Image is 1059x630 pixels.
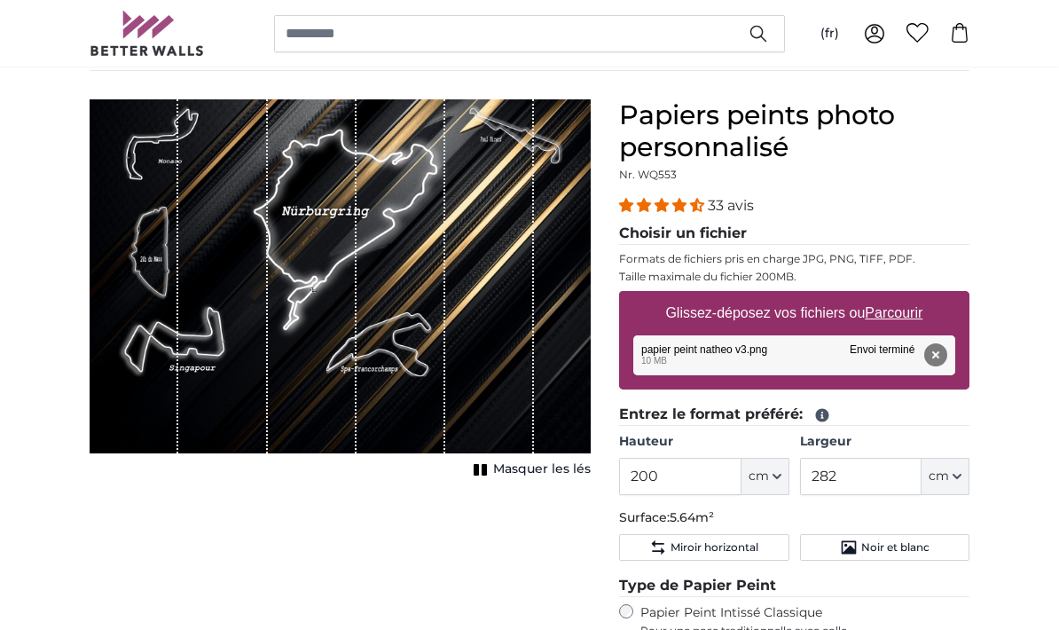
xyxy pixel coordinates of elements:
[806,18,853,50] button: (fr)
[929,468,949,485] span: cm
[861,540,930,555] span: Noir et blanc
[922,458,969,495] button: cm
[468,457,591,482] button: Masquer les lés
[670,509,714,525] span: 5.64m²
[800,433,969,451] label: Largeur
[619,223,969,245] legend: Choisir un fichier
[619,168,677,181] span: Nr. WQ553
[619,575,969,597] legend: Type de Papier Peint
[493,461,591,478] span: Masquer les lés
[619,270,969,284] p: Taille maximale du fichier 200MB.
[708,197,754,214] span: 33 avis
[619,433,788,451] label: Hauteur
[619,534,788,561] button: Miroir horizontal
[866,305,923,320] u: Parcourir
[749,468,769,485] span: cm
[800,534,969,561] button: Noir et blanc
[90,99,591,482] div: 1 of 1
[619,404,969,426] legend: Entrez le format préféré:
[619,99,969,163] h1: Papiers peints photo personnalisé
[619,509,969,527] p: Surface:
[90,11,205,56] img: Betterwalls
[741,458,789,495] button: cm
[659,295,930,331] label: Glissez-déposez vos fichiers ou
[619,197,708,214] span: 4.33 stars
[619,252,969,266] p: Formats de fichiers pris en charge JPG, PNG, TIFF, PDF.
[671,540,758,555] span: Miroir horizontal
